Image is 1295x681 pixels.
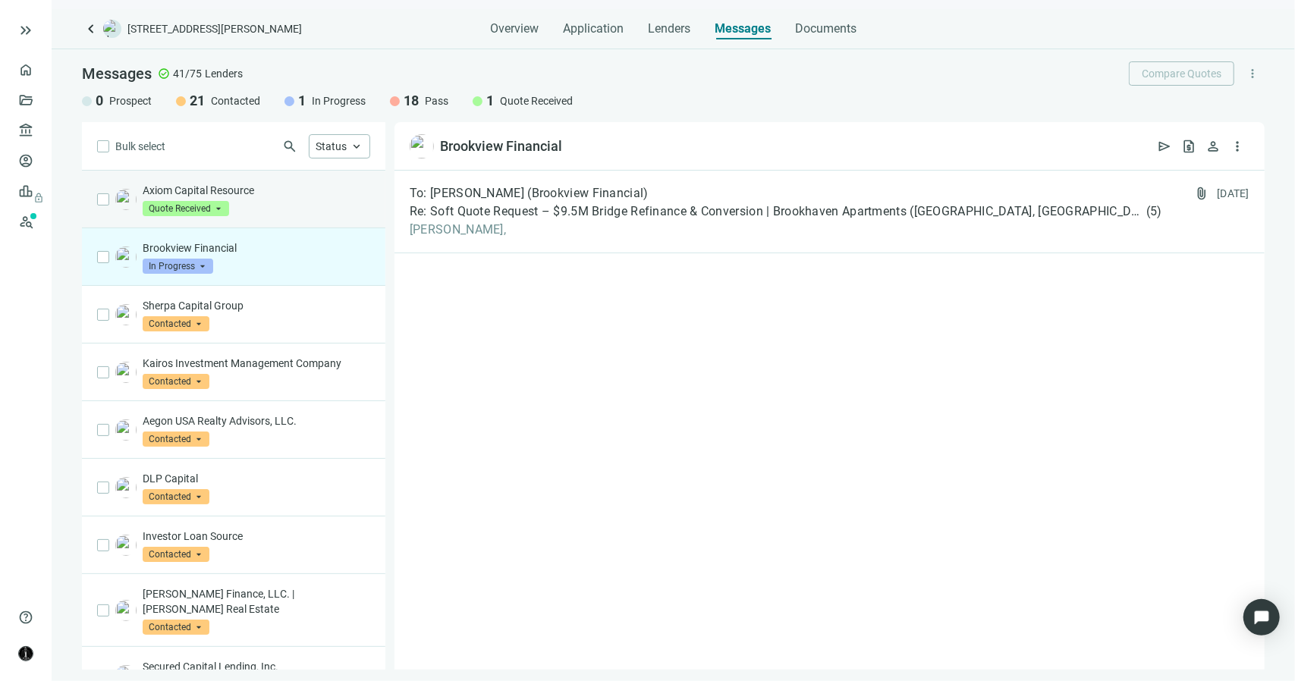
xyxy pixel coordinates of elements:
p: Kairos Investment Management Company [143,356,370,371]
span: 0 [96,92,103,110]
img: f11a60fd-477f-48d3-8113-3e2f32cc161d [115,246,137,268]
button: Compare Quotes [1129,61,1234,86]
span: Bulk select [115,138,165,155]
span: keyboard_arrow_up [350,140,363,153]
button: keyboard_double_arrow_right [17,21,35,39]
span: Contacted [143,432,209,447]
span: help [18,610,33,625]
span: search [282,139,297,154]
span: Documents [795,21,857,36]
span: 18 [404,92,419,110]
span: Contacted [143,547,209,562]
span: Pass [425,93,448,108]
img: 32e5d180-2127-473a-99f0-b7ac69551aa4 [115,362,137,383]
span: Contacted [143,489,209,504]
div: [DATE] [1218,186,1250,201]
button: person [1201,134,1225,158]
span: 21 [190,92,205,110]
img: deal-logo [103,20,121,38]
img: avatar [19,647,33,661]
span: 41/75 [173,66,202,81]
p: DLP Capital [143,471,370,486]
p: Brookview Financial [143,240,370,256]
span: request_quote [1181,139,1196,154]
span: Messages [82,64,152,83]
span: 1 [298,92,306,110]
span: check_circle [158,67,170,80]
span: In Progress [312,93,366,108]
span: Re: Soft Quote Request – $9.5M Bridge Refinance & Conversion | Brookhaven Apartments ([GEOGRAPHIC... [410,204,1143,219]
img: f11a60fd-477f-48d3-8113-3e2f32cc161d [410,134,434,158]
img: e1adfaf1-c1e5-4a27-8d0e-77d95da5e3c5 [115,477,137,498]
span: Prospect [109,93,152,108]
span: [STREET_ADDRESS][PERSON_NAME] [127,21,302,36]
button: send [1152,134,1177,158]
div: Open Intercom Messenger [1243,599,1280,635]
span: send [1157,139,1172,154]
p: Secured Capital Lending, Inc. [143,659,370,674]
div: Brookview Financial [440,137,562,155]
img: 917acf5e-07f8-45b9-9335-2847a5d0b34d [115,535,137,556]
span: Status [316,140,347,152]
span: person [1205,139,1221,154]
p: Axiom Capital Resource [143,183,370,198]
p: Aegon USA Realty Advisors, LLC. [143,413,370,428]
p: Investor Loan Source [143,529,370,544]
span: In Progress [143,259,213,274]
img: 24d43aff-89e2-4992-b51a-c358918be0bb [115,189,137,210]
img: 507ab297-7134-4cf9-a5d5-df901da1d439 [115,304,137,325]
span: Quote Received [500,93,573,108]
span: ( 5 ) [1146,204,1162,219]
button: more_vert [1225,134,1249,158]
span: Overview [490,21,539,36]
span: Contacted [143,374,209,389]
span: Contacted [211,93,260,108]
span: Contacted [143,620,209,635]
span: Contacted [143,316,209,331]
span: To: [PERSON_NAME] (Brookview Financial) [410,186,649,201]
span: Lenders [205,66,243,81]
span: more_vert [1230,139,1245,154]
span: [PERSON_NAME], [410,222,1162,237]
p: [PERSON_NAME] Finance, LLC. | [PERSON_NAME] Real Estate [143,586,370,617]
span: Messages [715,21,771,36]
span: Quote Received [143,201,229,216]
img: a69f3eab-5229-4df6-b840-983cd4e2be87 [115,419,137,441]
p: Sherpa Capital Group [143,298,370,313]
a: keyboard_arrow_left [82,20,100,38]
span: more_vert [1246,67,1259,80]
span: 1 [486,92,494,110]
span: attach_file [1195,186,1210,201]
button: request_quote [1177,134,1201,158]
img: 82d333c4-b4a8-47c4-91f4-1c91c19e1a34 [115,600,137,621]
span: Application [563,21,624,36]
button: more_vert [1240,61,1265,86]
span: Lenders [648,21,690,36]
